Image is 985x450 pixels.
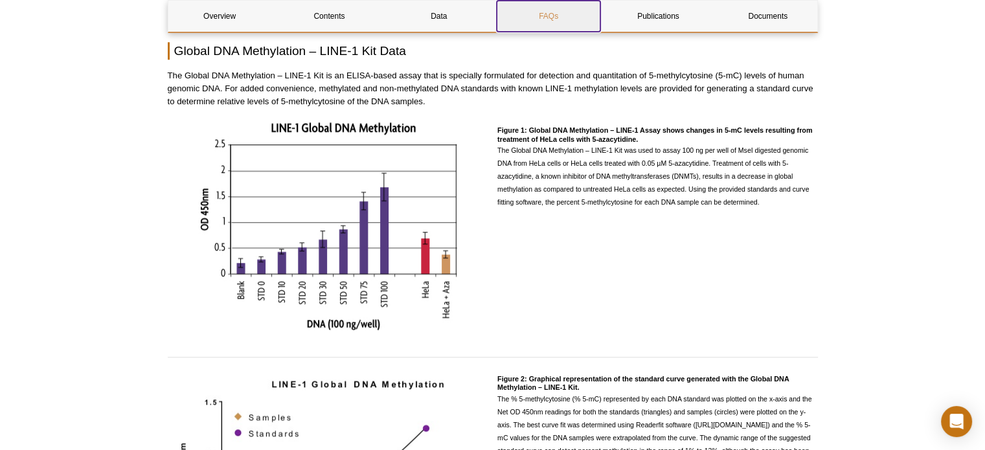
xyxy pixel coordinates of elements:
a: FAQs [497,1,600,32]
a: Data [387,1,490,32]
img: Global DNA Methylation – LINE-1 Assay compares 5-mC levels across cell lines and treatment condit... [198,120,457,330]
a: Overview [168,1,271,32]
a: Publications [607,1,710,32]
h4: Figure 1: Global DNA Methylation – LINE-1 Assay shows changes in 5-mC levels resulting from treat... [497,120,818,144]
div: Open Intercom Messenger [941,406,972,437]
span: The Global DNA Methylation – LINE-1 Kit was used to assay 100 ng per well of MseI digested genomi... [497,146,809,206]
a: Contents [278,1,381,32]
a: Documents [716,1,819,32]
h4: Figure 2: Graphical representation of the standard curve generated with the Global DNA Methylatio... [497,369,818,392]
p: The Global DNA Methylation – LINE-1 Kit is an ELISA-based assay that is specially formulated for ... [168,69,818,108]
h2: Global DNA Methylation – LINE-1 Kit Data [168,42,818,60]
